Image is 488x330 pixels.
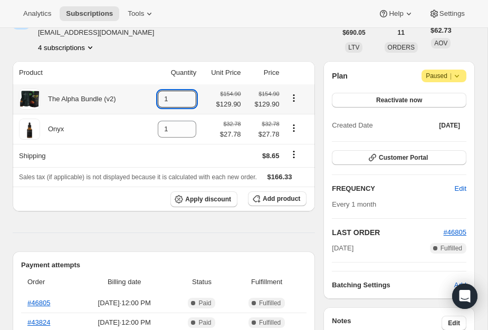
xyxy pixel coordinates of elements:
small: $32.78 [223,121,241,127]
span: | [450,72,452,80]
span: Help [389,9,403,18]
span: [DATE] [332,243,353,254]
h2: Payment attempts [21,260,307,270]
span: Sales tax (if applicable) is not displayed because it is calculated with each new order. [19,173,257,181]
span: Paid [198,318,211,327]
button: Subscriptions [60,6,119,21]
span: Add product [263,195,300,203]
button: Edit [448,180,473,197]
span: Reactivate now [376,96,422,104]
button: Tools [121,6,161,21]
span: $166.33 [267,173,292,181]
h2: FREQUENCY [332,183,454,194]
h6: Batching Settings [332,280,454,290]
th: Price [244,61,283,84]
span: $27.78 [247,129,280,140]
span: Fulfilled [259,318,281,327]
button: #46805 [444,227,466,238]
th: Order [21,270,75,294]
span: [DATE] · 12:00 PM [78,298,170,308]
small: $154.90 [220,91,241,97]
span: AOV [434,40,447,47]
span: Add [454,280,466,290]
span: [EMAIL_ADDRESS][DOMAIN_NAME] [38,27,231,38]
span: Fulfilled [441,244,462,253]
div: The Alpha Bundle (v2) [40,94,116,104]
h2: Plan [332,71,348,81]
h2: LAST ORDER [332,227,443,238]
span: Apply discount [185,195,231,203]
span: Fulfillment [233,277,301,287]
span: Billing date [78,277,170,287]
div: Onyx [40,124,64,134]
span: Paused [426,71,462,81]
button: Product actions [38,42,95,53]
span: Paid [198,299,211,307]
small: $154.90 [259,91,279,97]
span: 11 [398,28,405,37]
span: [DATE] [439,121,460,130]
span: Status [177,277,227,287]
span: Every 1 month [332,200,376,208]
button: Add [448,277,473,294]
span: Edit [455,183,466,194]
button: Settings [423,6,471,21]
span: Analytics [23,9,51,18]
button: $690.05 [336,25,371,40]
span: ORDERS [388,44,415,51]
button: [DATE] [433,118,466,133]
span: Edit [448,319,460,327]
button: Reactivate now [332,93,466,108]
th: Unit Price [199,61,244,84]
span: $129.90 [247,99,280,110]
span: $129.90 [216,99,241,110]
a: #46805 [444,228,466,236]
button: Apply discount [170,191,237,207]
button: Customer Portal [332,150,466,165]
small: $32.78 [262,121,279,127]
a: #43824 [27,318,50,326]
span: Settings [439,9,465,18]
button: Help [372,6,420,21]
span: Customer Portal [379,153,428,162]
span: LTV [348,44,359,51]
div: Open Intercom Messenger [452,284,477,309]
button: Analytics [17,6,58,21]
span: Tools [128,9,144,18]
span: Subscriptions [66,9,113,18]
span: Created Date [332,120,372,131]
th: Quantity [144,61,199,84]
button: Shipping actions [285,149,302,160]
button: Product actions [285,92,302,104]
span: Fulfilled [259,299,281,307]
button: Add product [248,191,307,206]
th: Product [13,61,144,84]
span: $8.65 [262,152,280,160]
span: [DATE] · 12:00 PM [78,317,170,328]
span: $27.78 [220,129,241,140]
button: 11 [391,25,411,40]
th: Shipping [13,144,144,167]
button: Product actions [285,122,302,134]
span: $62.73 [430,25,452,36]
img: product img [19,89,40,110]
a: #46805 [27,299,50,307]
span: $690.05 [342,28,365,37]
